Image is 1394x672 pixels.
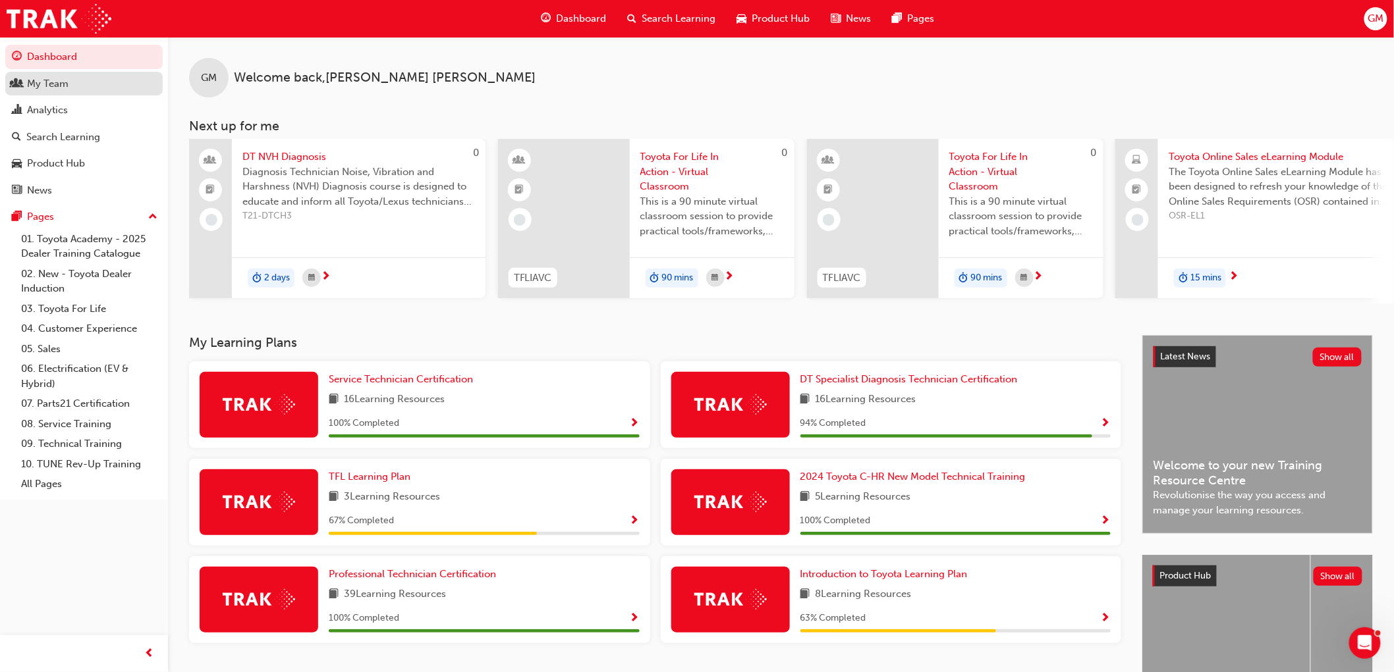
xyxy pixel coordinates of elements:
button: Show Progress [1101,610,1111,627]
span: 0 [473,147,479,159]
span: people-icon [206,152,215,169]
a: 02. New - Toyota Dealer Induction [16,264,163,299]
a: Product Hub [5,151,163,176]
h3: Next up for me [168,118,1394,134]
span: laptop-icon [1132,152,1142,169]
span: booktick-icon [1132,182,1142,199]
span: TFL Learning Plan [329,471,410,482]
span: 3 Learning Resources [344,489,440,505]
a: 05. Sales [16,339,163,359]
span: 0 [1091,147,1097,159]
span: 67 % Completed [329,513,394,529]
span: calendar-icon [712,270,719,286]
span: duration-icon [959,270,968,287]
button: Pages [5,205,163,229]
span: This is a 90 minute virtual classroom session to provide practical tools/frameworks, behaviours a... [640,194,784,239]
span: Product Hub [752,11,810,26]
span: Service Technician Certification [329,373,473,385]
img: Trak [223,589,295,609]
a: 01. Toyota Academy - 2025 Dealer Training Catalogue [16,229,163,264]
a: 06. Electrification (EV & Hybrid) [16,359,163,394]
a: Professional Technician Certification [329,567,501,582]
span: car-icon [737,11,747,27]
button: Show Progress [1101,415,1111,432]
span: learningRecordVerb_NONE-icon [1132,214,1144,226]
span: next-icon [725,271,735,283]
div: My Team [27,76,69,91]
span: Show Progress [1101,613,1111,625]
span: DT NVH Diagnosis [242,149,475,165]
span: 100 % Completed [329,611,399,626]
button: Show all [1313,348,1362,367]
a: Trak [7,4,111,34]
a: 03. Toyota For Life [16,299,163,319]
button: Show Progress [630,610,640,627]
a: 0DT NVH DiagnosisDiagnosis Technician Noise, Vibration and Harshness (NVH) Diagnosis course is de... [189,139,486,298]
span: Welcome back , [PERSON_NAME] [PERSON_NAME] [234,70,536,86]
a: 0TFLIAVCToyota For Life In Action - Virtual ClassroomThis is a 90 minute virtual classroom sessio... [498,139,795,298]
span: 5 Learning Resources [816,489,911,505]
span: This is a 90 minute virtual classroom session to provide practical tools/frameworks, behaviours a... [949,194,1093,239]
span: people-icon [12,78,22,90]
div: Analytics [27,103,68,118]
div: Search Learning [26,130,100,145]
button: Show Progress [1101,513,1111,529]
span: search-icon [12,132,21,143]
span: Professional Technician Certification [329,568,496,580]
span: pages-icon [893,11,903,27]
span: Show Progress [1101,515,1111,527]
span: 100 % Completed [329,416,399,431]
a: Latest NewsShow allWelcome to your new Training Resource CentreRevolutionise the way you access a... [1142,335,1373,534]
img: Trak [694,394,767,415]
span: 90 mins [662,271,694,286]
span: Show Progress [630,613,640,625]
span: TFLIAVC [514,271,552,286]
a: News [5,178,163,203]
span: car-icon [12,158,22,170]
span: learningRecordVerb_NONE-icon [206,214,217,226]
a: TFL Learning Plan [329,469,416,484]
span: Introduction to Toyota Learning Plan [800,568,968,580]
a: Service Technician Certification [329,372,478,387]
span: book-icon [800,392,810,408]
span: DT Specialist Diagnosis Technician Certification [800,373,1018,385]
span: learningResourceType_INSTRUCTOR_LED-icon [515,152,524,169]
span: news-icon [12,185,22,197]
span: learningRecordVerb_NONE-icon [514,214,526,226]
span: next-icon [1229,271,1239,283]
span: 100 % Completed [800,513,871,529]
a: news-iconNews [821,5,882,32]
span: 16 Learning Resources [816,392,916,408]
span: calendar-icon [1021,270,1028,286]
span: Toyota For Life In Action - Virtual Classroom [640,149,784,194]
img: Trak [223,394,295,415]
a: Product HubShow all [1153,565,1362,586]
a: Analytics [5,98,163,122]
a: 2024 Toyota C-HR New Model Technical Training [800,469,1031,484]
span: book-icon [329,586,339,603]
span: GM [201,70,217,86]
span: chart-icon [12,105,22,116]
span: book-icon [800,586,810,603]
span: Show Progress [630,515,640,527]
span: news-icon [831,11,841,27]
span: next-icon [1034,271,1044,283]
a: guage-iconDashboard [531,5,617,32]
iframe: Intercom live chat [1349,627,1381,659]
span: next-icon [321,271,331,283]
span: TFLIAVC [823,271,861,286]
span: booktick-icon [206,182,215,199]
span: T21-DTCH3 [242,209,475,224]
span: Product Hub [1160,570,1212,581]
span: calendar-icon [308,270,315,286]
span: learningResourceType_INSTRUCTOR_LED-icon [823,152,833,169]
a: 10. TUNE Rev-Up Training [16,454,163,475]
span: Show Progress [630,418,640,430]
span: Toyota For Life In Action - Virtual Classroom [949,149,1093,194]
span: book-icon [800,489,810,505]
img: Trak [694,589,767,609]
h3: My Learning Plans [189,335,1121,350]
a: car-iconProduct Hub [727,5,821,32]
div: News [27,183,52,198]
